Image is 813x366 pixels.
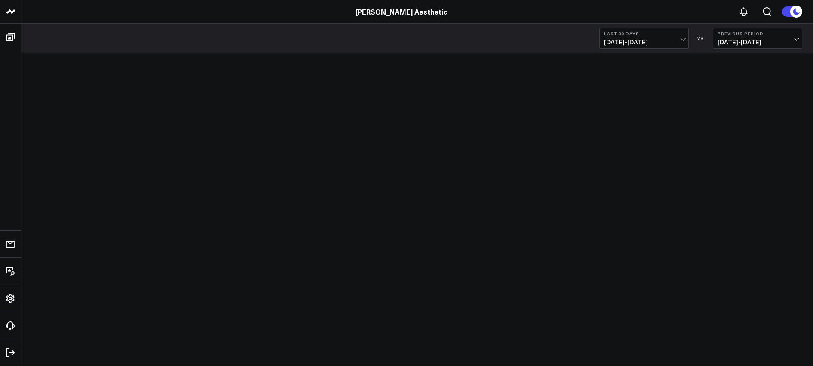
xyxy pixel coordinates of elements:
b: Previous Period [718,31,798,36]
span: [DATE] - [DATE] [604,39,684,46]
a: [PERSON_NAME] Aesthetic [356,7,447,16]
div: VS [693,36,709,41]
button: Previous Period[DATE]-[DATE] [713,28,802,49]
button: Last 30 Days[DATE]-[DATE] [599,28,689,49]
span: [DATE] - [DATE] [718,39,798,46]
b: Last 30 Days [604,31,684,36]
